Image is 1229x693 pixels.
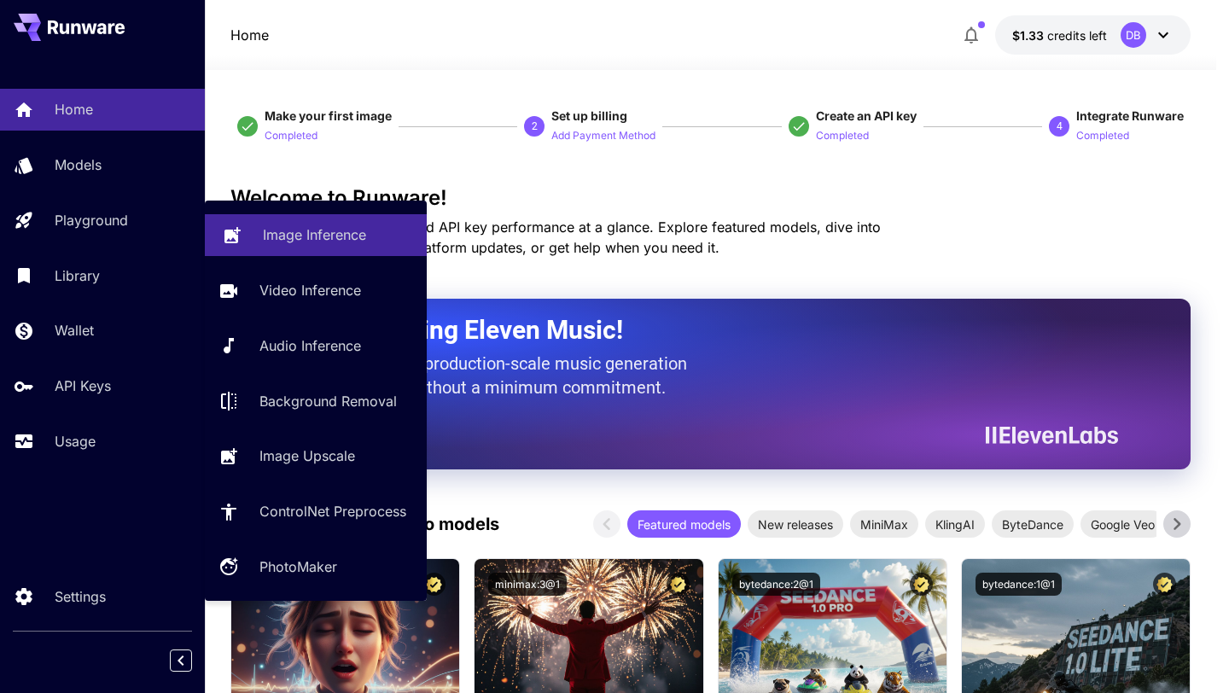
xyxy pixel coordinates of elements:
button: Certified Model – Vetted for best performance and includes a commercial license. [910,573,933,596]
p: Library [55,265,100,286]
button: Certified Model – Vetted for best performance and includes a commercial license. [422,573,446,596]
span: New releases [748,515,843,533]
div: DB [1121,22,1146,48]
span: Featured models [627,515,741,533]
span: ByteDance [992,515,1074,533]
p: PhotoMaker [259,556,337,577]
span: $1.33 [1012,28,1047,43]
span: Create an API key [816,108,917,123]
div: $1.32932 [1012,26,1107,44]
p: Home [230,25,269,45]
span: Integrate Runware [1076,108,1184,123]
a: PhotoMaker [205,546,427,588]
button: minimax:3@1 [488,573,567,596]
span: MiniMax [850,515,918,533]
button: bytedance:1@1 [976,573,1062,596]
p: Image Inference [263,224,366,245]
span: Set up billing [551,108,627,123]
a: Image Upscale [205,435,427,477]
p: Usage [55,431,96,451]
p: Completed [265,128,317,144]
p: 2 [532,119,538,134]
p: Playground [55,210,128,230]
button: bytedance:2@1 [732,573,820,596]
p: Add Payment Method [551,128,655,144]
span: Make your first image [265,108,392,123]
p: 4 [1057,119,1063,134]
a: Video Inference [205,270,427,312]
div: Collapse sidebar [183,645,205,676]
p: Audio Inference [259,335,361,356]
span: Google Veo [1080,515,1165,533]
p: ControlNet Preprocess [259,501,406,521]
p: Completed [816,128,869,144]
a: ControlNet Preprocess [205,491,427,533]
h2: Now Supporting Eleven Music! [273,314,1106,346]
span: KlingAI [925,515,985,533]
a: Image Inference [205,214,427,256]
p: Settings [55,586,106,607]
p: The only way to get production-scale music generation from Eleven Labs without a minimum commitment. [273,352,700,399]
p: Completed [1076,128,1129,144]
p: Wallet [55,320,94,341]
button: Collapse sidebar [170,649,192,672]
p: Background Removal [259,391,397,411]
a: Audio Inference [205,325,427,367]
p: Models [55,154,102,175]
p: API Keys [55,376,111,396]
p: Video Inference [259,280,361,300]
span: credits left [1047,28,1107,43]
a: Background Removal [205,380,427,422]
span: Check out your usage stats and API key performance at a glance. Explore featured models, dive int... [230,218,881,256]
nav: breadcrumb [230,25,269,45]
button: Certified Model – Vetted for best performance and includes a commercial license. [1153,573,1176,596]
h3: Welcome to Runware! [230,186,1191,210]
button: Certified Model – Vetted for best performance and includes a commercial license. [667,573,690,596]
p: Home [55,99,93,119]
button: $1.32932 [995,15,1191,55]
p: Image Upscale [259,445,355,466]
